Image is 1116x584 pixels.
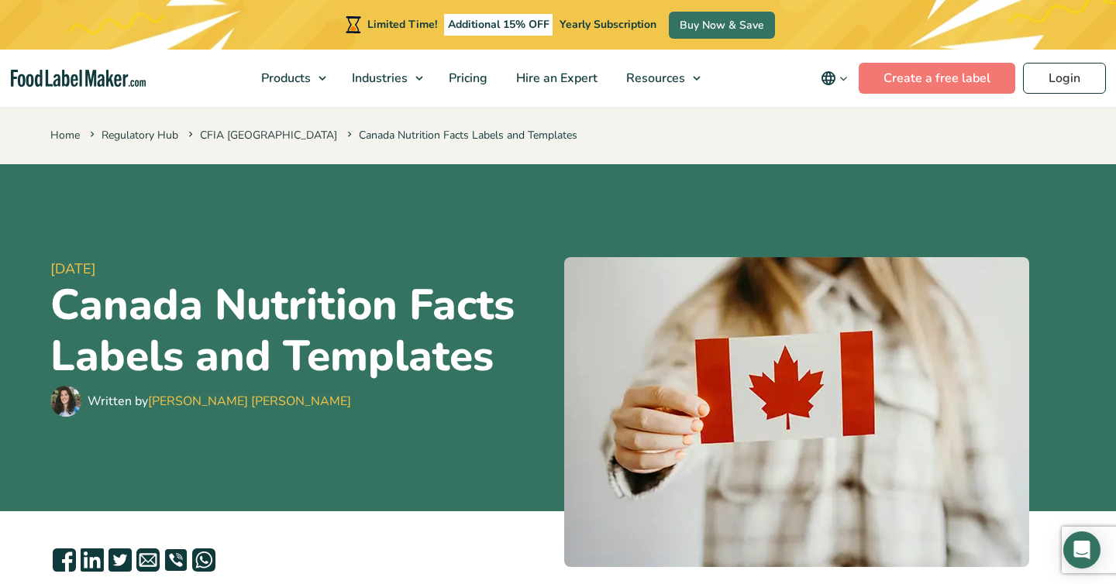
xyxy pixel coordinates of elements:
[560,17,656,32] span: Yearly Subscription
[669,12,775,39] a: Buy Now & Save
[511,70,599,87] span: Hire an Expert
[88,392,351,411] div: Written by
[859,63,1015,94] a: Create a free label
[444,14,553,36] span: Additional 15% OFF
[338,50,431,107] a: Industries
[344,128,577,143] span: Canada Nutrition Facts Labels and Templates
[612,50,708,107] a: Resources
[50,128,80,143] a: Home
[1063,531,1100,569] div: Open Intercom Messenger
[435,50,498,107] a: Pricing
[247,50,334,107] a: Products
[50,386,81,417] img: Maria Abi Hanna - Food Label Maker
[200,128,337,143] a: CFIA [GEOGRAPHIC_DATA]
[1023,63,1106,94] a: Login
[50,280,552,382] h1: Canada Nutrition Facts Labels and Templates
[148,393,351,410] a: [PERSON_NAME] [PERSON_NAME]
[622,70,687,87] span: Resources
[502,50,608,107] a: Hire an Expert
[347,70,409,87] span: Industries
[444,70,489,87] span: Pricing
[367,17,437,32] span: Limited Time!
[257,70,312,87] span: Products
[50,259,552,280] span: [DATE]
[102,128,178,143] a: Regulatory Hub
